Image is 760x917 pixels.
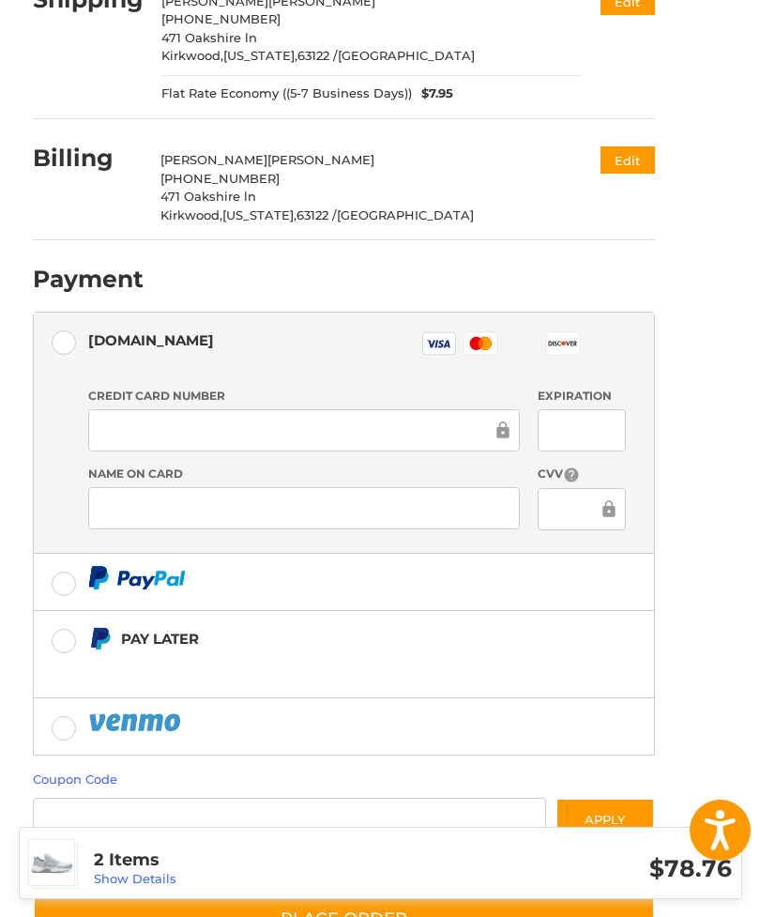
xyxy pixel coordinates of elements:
span: 63122 / [297,48,338,63]
span: 471 Oakshire ln [160,189,256,204]
img: Pay Later icon [88,627,112,650]
label: Credit Card Number [88,388,520,405]
span: 471 Oakshire ln [161,30,257,45]
div: [DOMAIN_NAME] [88,325,214,356]
span: Kirkwood, [161,48,223,63]
img: Puma Men's GS-One Spikeless Golf Shoes [29,840,74,885]
span: [PERSON_NAME] [267,152,374,167]
img: PayPal icon [88,711,184,734]
div: Pay Later [121,623,480,654]
label: Expiration [538,388,626,405]
button: Apply [555,798,655,840]
span: $7.95 [412,84,453,103]
h3: $78.76 [413,854,732,883]
h2: Billing [33,144,143,173]
iframe: Google Customer Reviews [605,866,760,917]
span: [PERSON_NAME] [160,152,267,167]
span: Flat Rate Economy ((5-7 Business Days)) [161,84,412,103]
button: Edit [600,146,655,174]
input: Gift Certificate or Coupon Code [33,798,547,840]
h2: Payment [33,265,144,294]
span: 63122 / [296,207,337,222]
span: [US_STATE], [223,48,297,63]
span: [PHONE_NUMBER] [161,11,281,26]
span: Kirkwood, [160,207,222,222]
a: Show Details [94,871,176,886]
label: Name on Card [88,466,520,482]
span: [GEOGRAPHIC_DATA] [337,207,474,222]
span: [GEOGRAPHIC_DATA] [338,48,475,63]
img: PayPal icon [88,566,186,589]
h3: 2 Items [94,849,413,871]
label: CVV [538,466,626,483]
span: [US_STATE], [222,207,296,222]
span: [PHONE_NUMBER] [160,171,280,186]
a: Coupon Code [33,772,117,787]
iframe: PayPal Message 1 [88,658,480,675]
